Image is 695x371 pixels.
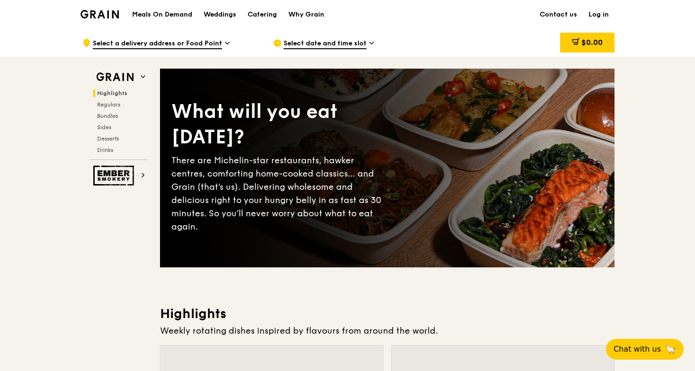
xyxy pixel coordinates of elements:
span: $0.00 [581,38,603,47]
h3: Highlights [160,305,615,322]
span: Sides [97,124,111,131]
span: Select date and time slot [284,39,366,49]
span: 🦙 [665,344,676,355]
span: Desserts [97,135,119,142]
h1: Meals On Demand [132,10,192,19]
div: Weddings [204,0,236,29]
button: Chat with us🦙 [606,339,684,360]
a: Contact us [534,0,583,29]
span: Drinks [97,147,113,153]
div: Weekly rotating dishes inspired by flavours from around the world. [160,324,615,337]
div: Why Grain [288,0,324,29]
div: There are Michelin-star restaurants, hawker centres, comforting home-cooked classics… and Grain (... [171,154,387,233]
span: Regulars [97,101,120,108]
img: Grain [80,10,119,18]
a: Weddings [198,0,242,29]
img: Grain web logo [93,69,137,86]
a: Catering [242,0,283,29]
span: Select a delivery address or Food Point [93,39,222,49]
div: Catering [248,0,277,29]
span: Highlights [97,90,127,97]
span: Bundles [97,113,118,119]
div: What will you eat [DATE]? [171,99,387,150]
a: Why Grain [283,0,330,29]
img: Ember Smokery web logo [93,166,137,185]
span: Chat with us [614,344,661,355]
a: Log in [583,0,615,29]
